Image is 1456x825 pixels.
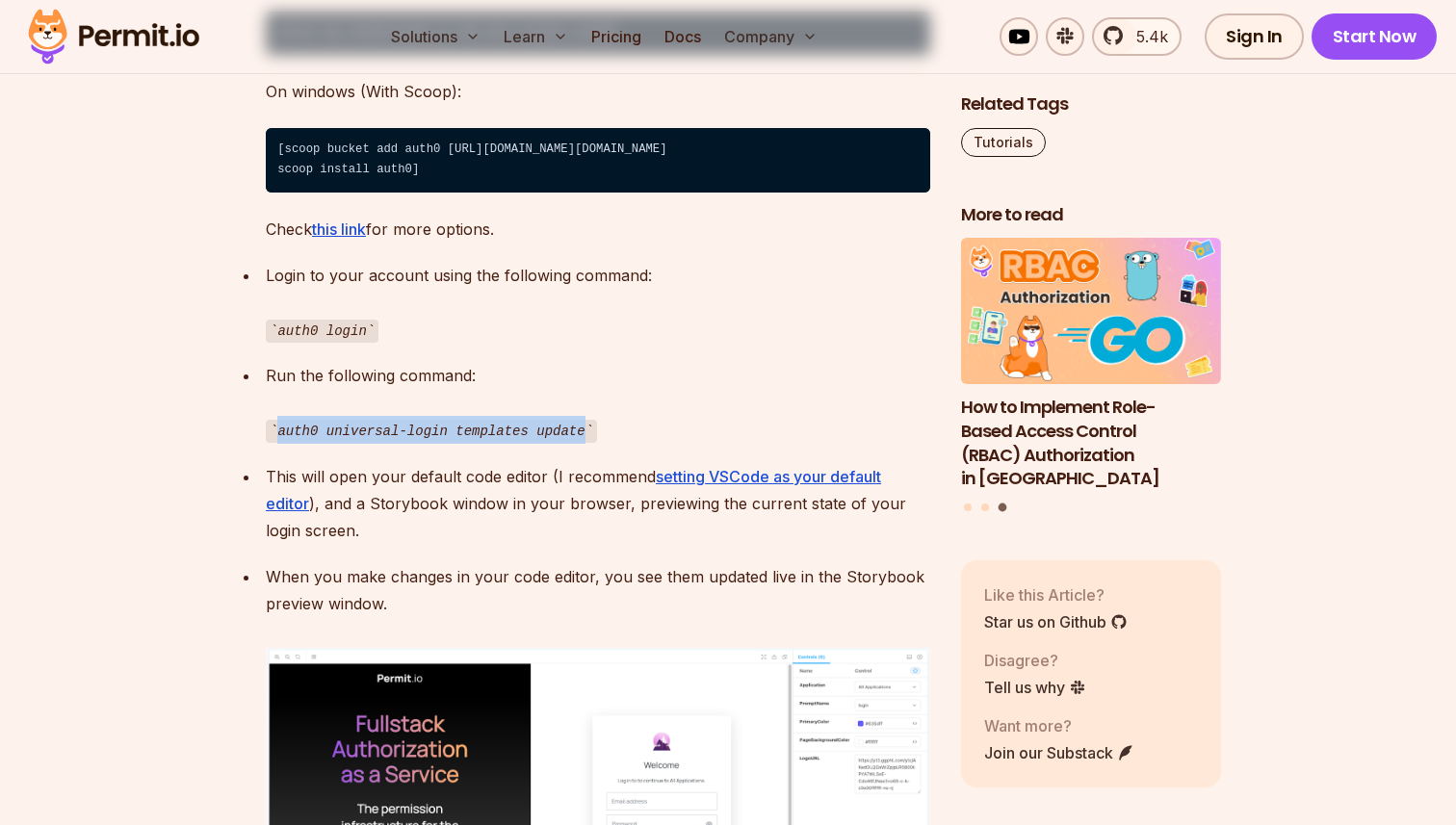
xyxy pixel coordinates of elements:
p: Like this Article? [984,583,1128,606]
code: auth0 login [266,320,378,343]
li: 3 of 3 [961,239,1221,492]
a: Docs [657,17,709,56]
p: When you make changes in your code editor, you see them updated live in the Storybook preview win... [266,563,930,617]
p: Check for more options. [266,216,930,243]
h3: How to Implement Role-Based Access Control (RBAC) Authorization in [GEOGRAPHIC_DATA] [961,396,1221,491]
a: Start Now [1312,13,1438,60]
span: 5.4k [1125,25,1168,48]
p: Run the following command: [266,362,930,444]
p: On windows (With Scoop): [266,78,930,105]
a: this link [312,219,366,239]
div: Posts [961,239,1221,515]
button: Learn [496,17,576,56]
p: This will open your default code editor (I recommend ), and a Storybook window in your browser, p... [266,463,930,544]
button: Go to slide 3 [998,503,1006,512]
a: setting VSCode as your default editor [266,467,881,513]
a: Join our Substack [984,741,1134,764]
button: Solutions [383,17,488,56]
a: Pricing [584,17,649,56]
p: Disagree? [984,649,1086,672]
a: Star us on Github [984,610,1128,633]
h2: More to read [961,203,1221,227]
p: Login to your account using the following command: [266,262,930,344]
p: Want more? [984,714,1134,737]
a: Tutorials [961,128,1046,157]
a: Sign In [1205,13,1304,60]
button: Go to slide 2 [981,503,989,511]
code: auth0 universal-login templates update [266,420,597,443]
img: How to Implement Role-Based Access Control (RBAC) Authorization in Golang [961,239,1221,385]
img: Permit logo [19,4,208,69]
code: [scoop bucket add auth0 [URL][DOMAIN_NAME][DOMAIN_NAME] ⁠scoop install auth0] [266,128,930,193]
a: 5.4k [1092,17,1182,56]
button: Go to slide 1 [964,503,972,511]
a: Tell us why [984,676,1086,699]
button: Company [716,17,825,56]
h2: Related Tags [961,92,1221,116]
a: How to Implement Role-Based Access Control (RBAC) Authorization in GolangHow to Implement Role-Ba... [961,239,1221,492]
